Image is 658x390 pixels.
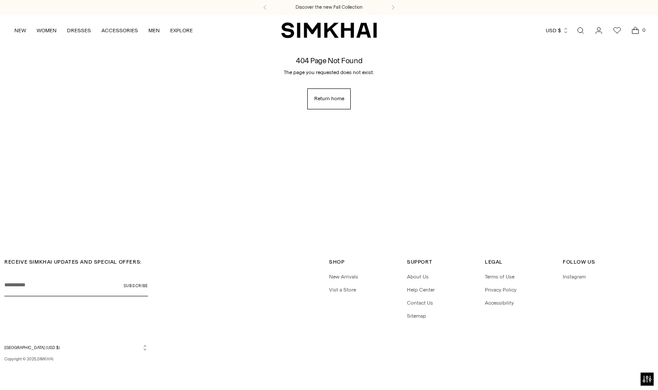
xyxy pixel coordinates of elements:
a: Return home [307,88,351,109]
a: Contact Us [407,300,433,306]
a: WOMEN [37,21,57,40]
h1: 404 Page Not Found [296,56,362,64]
a: SIMKHAI [281,22,377,39]
a: Terms of Use [485,274,514,280]
a: Discover the new Fall Collection [295,4,363,11]
a: SIMKHAI [37,356,53,361]
a: Privacy Policy [485,287,517,293]
a: DRESSES [67,21,91,40]
button: [GEOGRAPHIC_DATA] (USD $) [4,344,148,351]
a: Sitemap [407,313,426,319]
span: Legal [485,259,503,265]
a: About Us [407,274,429,280]
a: Accessibility [485,300,514,306]
p: The page you requested does not exist. [284,68,374,76]
a: Instagram [563,274,586,280]
a: ACCESSORIES [101,21,138,40]
a: Open cart modal [627,22,644,39]
span: Support [407,259,432,265]
p: Copyright © 2025, . [4,356,148,362]
a: New Arrivals [329,274,358,280]
a: Go to the account page [590,22,608,39]
span: Shop [329,259,344,265]
a: NEW [14,21,26,40]
span: Follow Us [563,259,595,265]
a: Wishlist [608,22,626,39]
a: Vist a Store [329,287,356,293]
a: EXPLORE [170,21,193,40]
a: MEN [148,21,160,40]
a: Help Center [407,287,435,293]
button: Subscribe [124,275,148,296]
a: Open search modal [572,22,589,39]
span: RECEIVE SIMKHAI UPDATES AND SPECIAL OFFERS: [4,259,142,265]
span: Return home [314,95,344,102]
button: USD $ [546,21,569,40]
span: 0 [640,26,648,34]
